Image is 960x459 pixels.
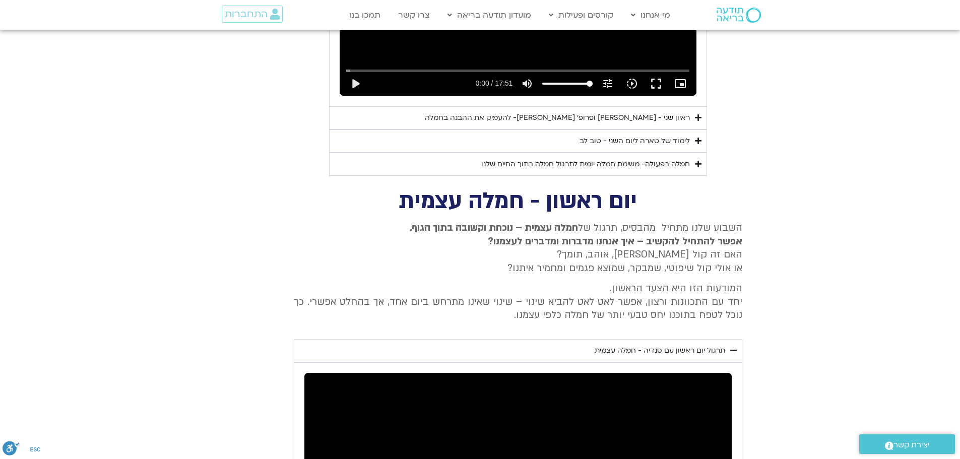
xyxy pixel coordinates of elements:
[294,339,742,362] summary: תרגול יום ראשון עם סנדיה - חמלה עצמית
[442,6,536,25] a: מועדון תודעה בריאה
[481,158,690,170] div: חמלה בפעולה- משימת חמלה יומית לתרגול חמלה בתוך החיים שלנו
[626,6,675,25] a: מי אנחנו
[225,9,268,20] span: התחברות
[393,6,435,25] a: צרו קשר
[222,6,283,23] a: התחברות
[294,282,742,321] p: המודעות הזו היא הצעד הראשון. יחד עם התכוונות ורצון, אפשר לאט לאט להביא שינוי – שינוי שאינו מתרחש ...
[859,434,955,454] a: יצירת קשר
[329,129,707,153] summary: לימוד של טארה ליום השני - טוב לב
[595,345,725,357] div: תרגול יום ראשון עם סנדיה - חמלה עצמית
[329,106,707,129] summary: ראיון שני - [PERSON_NAME] ופרופ׳ [PERSON_NAME]- להעמיק את ההבנה בחמלה
[329,153,707,176] summary: חמלה בפעולה- משימת חמלה יומית לתרגול חמלה בתוך החיים שלנו
[294,191,742,212] h2: יום ראשון - חמלה עצמית
[294,221,742,275] p: השבוע שלנו מתחיל מהבסיס, תרגול של האם זה קול [PERSON_NAME], אוהב, תומך? או אולי קול שיפוטי, שמבקר...
[544,6,618,25] a: קורסים ופעילות
[580,135,690,147] div: לימוד של טארה ליום השני - טוב לב
[425,112,690,124] div: ראיון שני - [PERSON_NAME] ופרופ׳ [PERSON_NAME]- להעמיק את ההבנה בחמלה
[893,438,930,452] span: יצירת קשר
[410,221,742,247] strong: חמלה עצמית – נוכחת וקשובה בתוך הגוף. אפשר להתחיל להקשיב – איך אנחנו מדברות ומדברים לעצמנו?
[717,8,761,23] img: תודעה בריאה
[344,6,386,25] a: תמכו בנו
